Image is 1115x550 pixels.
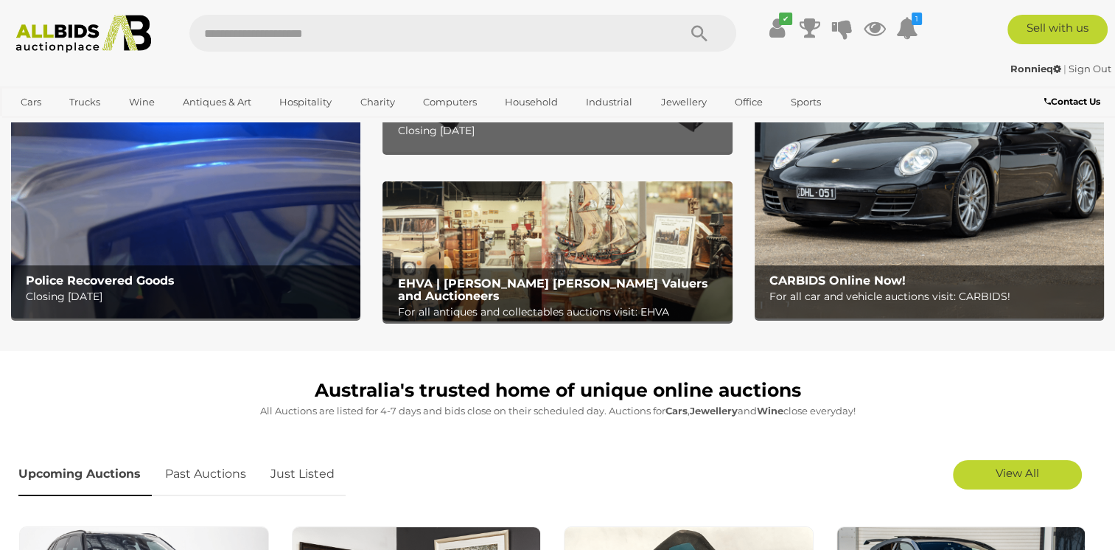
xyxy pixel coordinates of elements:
[755,12,1104,318] a: CARBIDS Online Now! CARBIDS Online Now! For all car and vehicle auctions visit: CARBIDS!
[779,13,792,25] i: ✔
[1007,15,1108,44] a: Sell with us
[1063,63,1066,74] span: |
[350,90,404,114] a: Charity
[270,90,341,114] a: Hospitality
[766,15,789,41] a: ✔
[495,90,567,114] a: Household
[1010,63,1063,74] a: Ronnieq
[1069,63,1111,74] a: Sign Out
[757,405,783,417] strong: Wine
[781,90,831,114] a: Sports
[663,15,736,52] button: Search
[665,405,688,417] strong: Cars
[1044,94,1104,110] a: Contact Us
[382,181,732,321] img: EHVA | Evans Hastings Valuers and Auctioneers
[11,12,360,318] a: Police Recovered Goods Police Recovered Goods Closing [DATE]
[769,288,1097,306] p: For all car and vehicle auctions visit: CARBIDS!
[26,288,353,306] p: Closing [DATE]
[382,181,732,321] a: EHVA | Evans Hastings Valuers and Auctioneers EHVA | [PERSON_NAME] [PERSON_NAME] Valuers and Auct...
[996,466,1039,480] span: View All
[26,274,175,288] b: Police Recovered Goods
[1010,63,1061,74] strong: Ronnieq
[11,12,360,318] img: Police Recovered Goods
[690,405,738,417] strong: Jewellery
[725,90,772,114] a: Office
[259,453,346,496] a: Just Listed
[11,90,51,114] a: Cars
[8,15,158,53] img: Allbids.com.au
[397,303,724,321] p: For all antiques and collectables auctions visit: EHVA
[397,122,724,140] p: Closing [DATE]
[576,90,642,114] a: Industrial
[154,453,257,496] a: Past Auctions
[651,90,716,114] a: Jewellery
[769,274,906,288] b: CARBIDS Online Now!
[173,90,261,114] a: Antiques & Art
[755,12,1104,318] img: CARBIDS Online Now!
[912,13,922,25] i: 1
[11,114,135,139] a: [GEOGRAPHIC_DATA]
[397,276,707,304] b: EHVA | [PERSON_NAME] [PERSON_NAME] Valuers and Auctioneers
[896,15,918,41] a: 1
[1044,96,1100,107] b: Contact Us
[382,12,732,152] a: Computers & IT Auction Computers & IT Auction Closing [DATE]
[60,90,110,114] a: Trucks
[119,90,164,114] a: Wine
[18,453,152,496] a: Upcoming Auctions
[18,380,1097,401] h1: Australia's trusted home of unique online auctions
[413,90,486,114] a: Computers
[18,403,1097,420] p: All Auctions are listed for 4-7 days and bids close on their scheduled day. Auctions for , and cl...
[953,460,1082,490] a: View All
